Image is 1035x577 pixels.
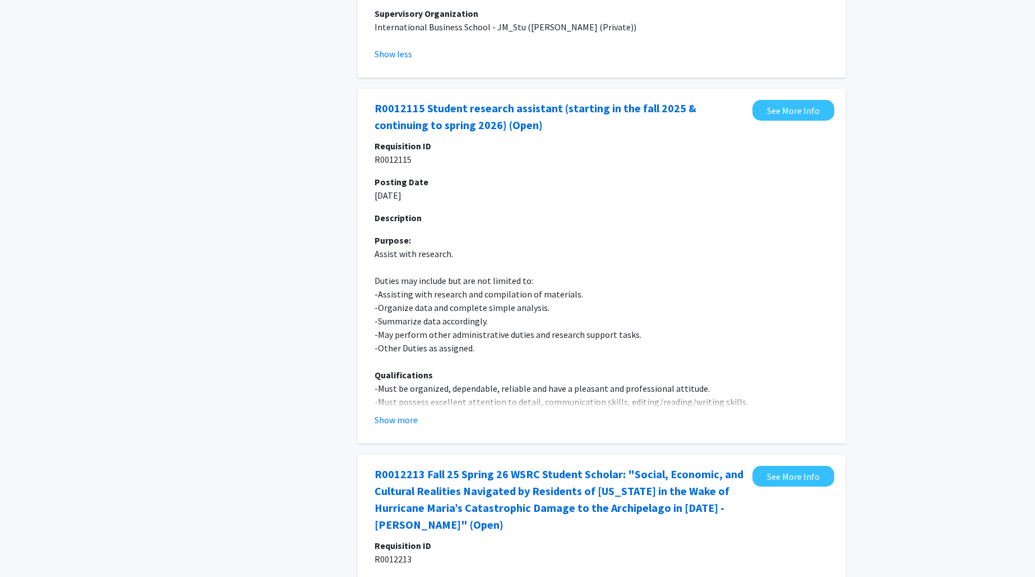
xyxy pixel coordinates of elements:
b: Supervisory Organization [375,8,478,19]
button: Show less [375,47,412,61]
a: Opens in a new tab [752,466,834,487]
p: International Business School - JM_Stu ([PERSON_NAME] (Private)) [375,20,829,34]
button: Show more [375,413,418,427]
b: Description [375,212,422,223]
iframe: Chat [8,526,48,569]
p: R0012115 [375,153,829,166]
p: Assist with research. Duties may include but are not limited to: -Assisting with research and com... [375,233,829,422]
a: Opens in a new tab [752,100,834,121]
b: Purpose: [375,235,411,246]
p: [DATE] [375,189,829,202]
b: Qualifications [375,369,433,381]
b: Requisition ID [375,540,431,551]
b: Requisition ID [375,140,431,152]
a: Opens in a new tab [375,100,747,134]
a: Opens in a new tab [375,466,747,533]
p: R0012213 [375,552,829,566]
b: Posting Date [375,176,428,187]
